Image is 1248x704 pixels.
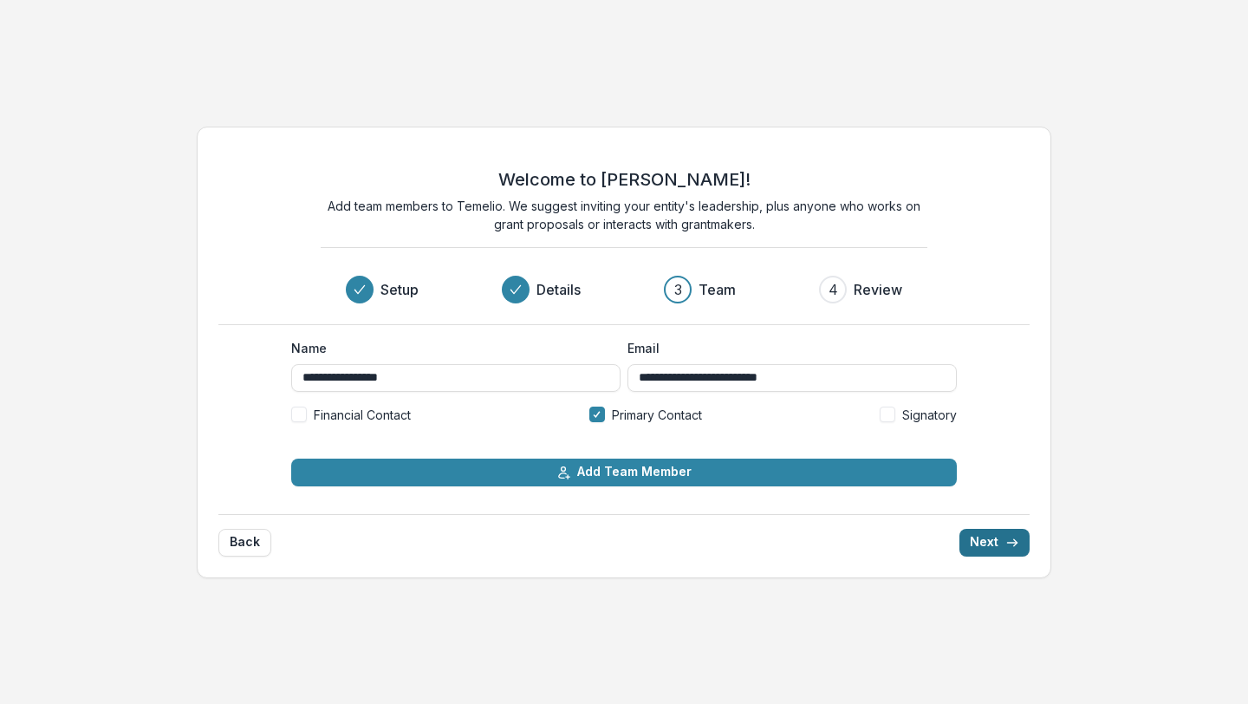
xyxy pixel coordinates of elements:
p: Add team members to Temelio. We suggest inviting your entity's leadership, plus anyone who works ... [321,197,927,233]
label: Email [627,339,946,357]
div: Progress [346,276,902,303]
h3: Details [536,279,581,300]
h3: Team [699,279,736,300]
div: 4 [829,279,838,300]
label: Name [291,339,610,357]
h3: Review [854,279,902,300]
button: Back [218,529,271,557]
h2: Welcome to [PERSON_NAME]! [498,169,751,190]
span: Primary Contact [612,406,702,424]
button: Add Team Member [291,459,957,486]
h3: Setup [380,279,419,300]
div: 3 [674,279,682,300]
span: Signatory [902,406,957,424]
button: Next [959,529,1030,557]
span: Financial Contact [314,406,411,424]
